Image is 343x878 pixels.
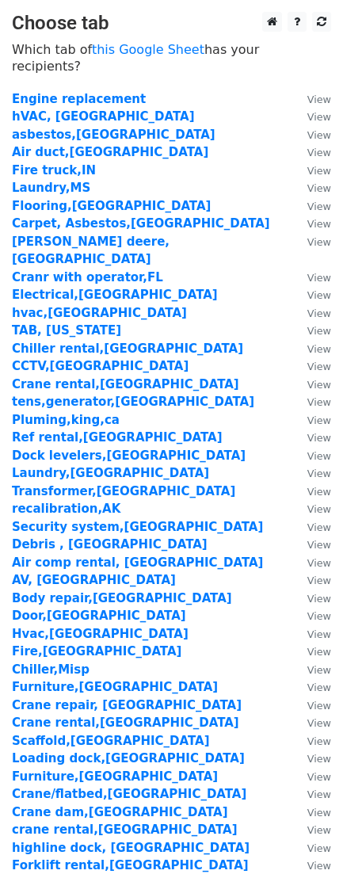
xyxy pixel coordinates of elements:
strong: asbestos,[GEOGRAPHIC_DATA] [12,128,215,142]
a: View [292,769,331,784]
strong: Hvac,[GEOGRAPHIC_DATA] [12,627,189,641]
small: View [307,396,331,408]
small: View [307,753,331,765]
strong: Furniture,[GEOGRAPHIC_DATA] [12,680,218,694]
small: View [307,575,331,586]
a: Crane/flatbed,[GEOGRAPHIC_DATA] [12,787,246,801]
a: View [292,502,331,516]
a: hVAC, [GEOGRAPHIC_DATA] [12,109,195,124]
a: Crane dam,[GEOGRAPHIC_DATA] [12,805,228,819]
small: View [307,771,331,783]
small: View [307,289,331,301]
a: [PERSON_NAME] deere,[GEOGRAPHIC_DATA] [12,235,170,267]
a: Carpet, Asbestos,[GEOGRAPHIC_DATA] [12,216,270,231]
a: View [292,181,331,195]
small: View [307,664,331,676]
a: Cranr with operator,FL [12,270,163,284]
strong: Transformer,[GEOGRAPHIC_DATA] [12,484,235,498]
a: Laundry,[GEOGRAPHIC_DATA] [12,466,209,480]
a: View [292,92,331,106]
a: View [292,680,331,694]
small: View [307,414,331,426]
strong: Dock levelers,[GEOGRAPHIC_DATA] [12,449,246,463]
small: View [307,94,331,105]
a: View [292,644,331,658]
a: Furniture,[GEOGRAPHIC_DATA] [12,769,218,784]
strong: Door,[GEOGRAPHIC_DATA] [12,609,186,623]
a: AV, [GEOGRAPHIC_DATA] [12,573,176,587]
small: View [307,717,331,729]
a: Fire,[GEOGRAPHIC_DATA] [12,644,181,658]
a: View [292,342,331,356]
a: Chiller,Misp [12,662,90,677]
a: View [292,270,331,284]
a: TAB, [US_STATE] [12,323,121,338]
small: View [307,218,331,230]
a: View [292,520,331,534]
a: CCTV,[GEOGRAPHIC_DATA] [12,359,189,373]
strong: Body repair,[GEOGRAPHIC_DATA] [12,591,232,605]
a: Security system,[GEOGRAPHIC_DATA] [12,520,263,534]
small: View [307,236,331,248]
a: Loading dock,[GEOGRAPHIC_DATA] [12,751,245,765]
a: View [292,359,331,373]
small: View [307,111,331,123]
a: View [292,662,331,677]
a: View [292,787,331,801]
a: View [292,573,331,587]
strong: Pluming,king,ca [12,413,120,427]
strong: Laundry,MS [12,181,90,195]
a: View [292,109,331,124]
small: View [307,824,331,836]
small: View [307,272,331,284]
small: View [307,860,331,872]
small: View [307,610,331,622]
strong: Electrical,[GEOGRAPHIC_DATA] [12,288,218,302]
a: View [292,323,331,338]
a: hvac,[GEOGRAPHIC_DATA] [12,306,187,320]
a: tens,generator,[GEOGRAPHIC_DATA] [12,395,254,409]
a: highline dock, [GEOGRAPHIC_DATA] [12,841,250,855]
small: View [307,182,331,194]
a: View [292,377,331,391]
a: View [292,609,331,623]
a: crane rental,[GEOGRAPHIC_DATA] [12,823,238,837]
a: Ref rental,[GEOGRAPHIC_DATA] [12,430,223,445]
strong: recalibration,AK [12,502,120,516]
small: View [307,735,331,747]
a: Debris , [GEOGRAPHIC_DATA] [12,537,208,552]
small: View [307,450,331,462]
small: View [307,200,331,212]
a: View [292,716,331,730]
small: View [307,129,331,141]
a: Crane rental,[GEOGRAPHIC_DATA] [12,377,239,391]
a: Engine replacement [12,92,146,106]
a: Air duct,[GEOGRAPHIC_DATA] [12,145,208,159]
a: View [292,591,331,605]
a: Chiller rental,[GEOGRAPHIC_DATA] [12,342,243,356]
small: View [307,593,331,605]
a: View [292,466,331,480]
a: View [292,734,331,748]
a: Air comp rental, [GEOGRAPHIC_DATA] [12,555,263,570]
a: View [292,216,331,231]
a: View [292,805,331,819]
a: Scaffold,[GEOGRAPHIC_DATA] [12,734,210,748]
a: View [292,128,331,142]
a: this Google Sheet [92,42,204,57]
